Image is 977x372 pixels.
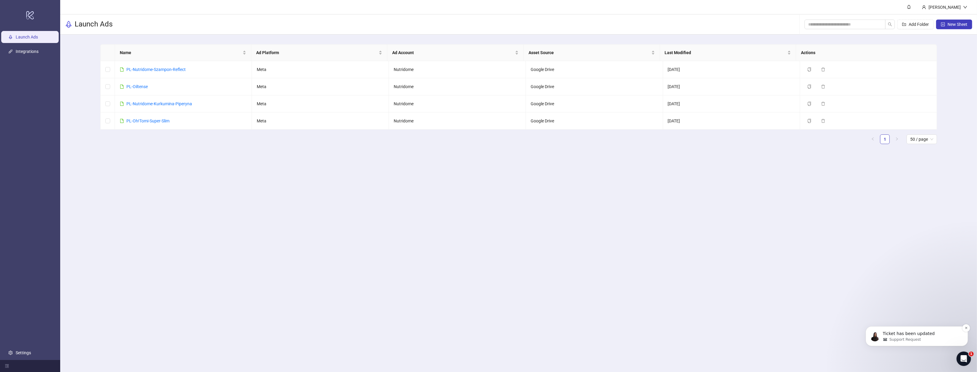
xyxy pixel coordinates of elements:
span: right [895,137,899,141]
a: PL-Nutridome-Szampon-Reflect [126,67,186,72]
button: right [892,134,902,144]
div: [PERSON_NAME] [926,4,963,11]
span: 50 / page [910,135,933,144]
span: plus-square [941,22,945,26]
span: copy [807,85,811,89]
td: Google Drive [526,112,663,130]
td: Google Drive [526,95,663,112]
button: left [868,134,878,144]
span: delete [821,102,825,106]
span: file [120,85,124,89]
span: file [120,67,124,72]
th: Asset Source [524,45,660,61]
span: folder-add [902,22,906,26]
td: Meta [252,61,389,78]
td: Nutridome [389,61,526,78]
span: file [120,119,124,123]
span: copy [807,67,811,72]
div: Page Size [907,134,937,144]
span: down [963,5,967,9]
span: delete [821,67,825,72]
span: bell [907,5,911,9]
span: copy [807,119,811,123]
td: [DATE] [663,95,800,112]
iframe: Intercom live chat [957,352,971,366]
span: menu-fold [5,364,9,368]
a: Settings [16,350,31,355]
a: 1 [880,135,889,144]
span: Ad Account [392,49,514,56]
iframe: Intercom notifications message [857,314,977,356]
td: Meta [252,78,389,95]
a: Integrations [16,49,39,54]
td: [DATE] [663,112,800,130]
span: left [871,137,875,141]
a: Launch Ads [16,35,38,39]
th: Last Modified [660,45,796,61]
span: Last Modified [665,49,786,56]
span: copy [807,102,811,106]
td: Meta [252,112,389,130]
td: Google Drive [526,78,663,95]
td: Nutridome [389,95,526,112]
th: Ad Account [387,45,524,61]
td: [DATE] [663,78,800,95]
span: Name [120,49,241,56]
td: Nutridome [389,112,526,130]
h3: Launch Ads [75,20,113,29]
span: Asset Source [529,49,650,56]
span: delete [821,119,825,123]
span: Add Folder [909,22,929,27]
span: file [120,102,124,106]
span: search [888,22,892,26]
span: user [922,5,926,9]
span: Ad Platform [256,49,378,56]
li: Next Page [892,134,902,144]
span: delete [821,85,825,89]
span: rocket [65,21,72,28]
li: Previous Page [868,134,878,144]
td: Nutridome [389,78,526,95]
a: PL-Oh!Tomi-Super-Slim [126,118,169,123]
span: New Sheet [948,22,967,27]
button: Add Folder [897,20,934,29]
button: New Sheet [936,20,972,29]
a: PL-Nutridome-Kurkumina-Piperyna [126,101,192,106]
th: Actions [796,45,932,61]
span: 1 [969,352,974,356]
td: Google Drive [526,61,663,78]
td: Meta [252,95,389,112]
th: Name [115,45,251,61]
td: [DATE] [663,61,800,78]
th: Ad Platform [251,45,388,61]
a: PL-Oiltense [126,84,148,89]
